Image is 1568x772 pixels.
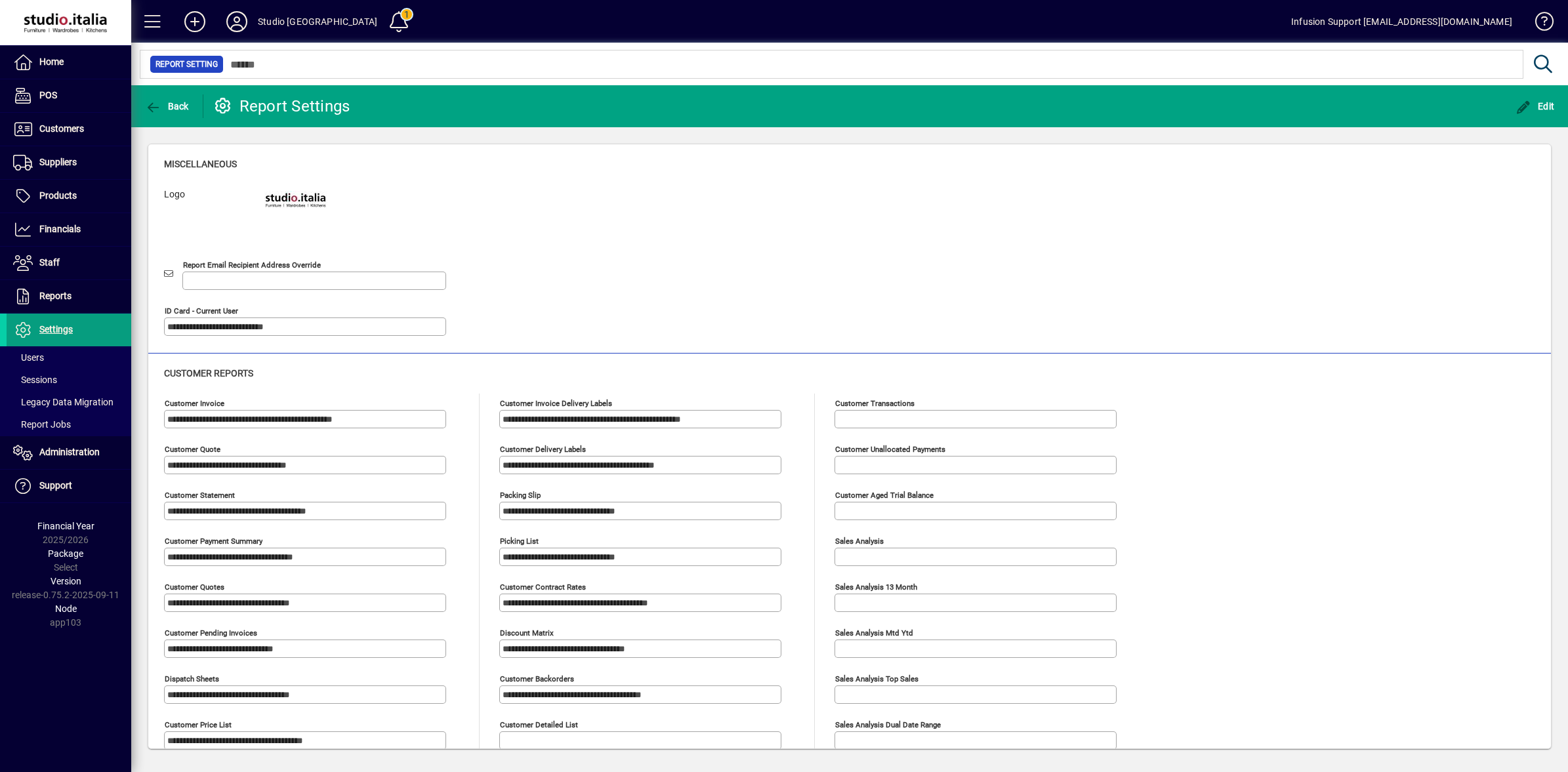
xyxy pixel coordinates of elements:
[7,247,131,279] a: Staff
[216,10,258,33] button: Profile
[39,224,81,234] span: Financials
[835,537,884,546] mat-label: Sales analysis
[7,346,131,369] a: Users
[183,260,321,270] mat-label: Report Email Recipient Address Override
[39,447,100,457] span: Administration
[13,375,57,385] span: Sessions
[131,94,203,118] app-page-header-button: Back
[1525,3,1552,45] a: Knowledge Base
[500,445,586,454] mat-label: Customer delivery labels
[835,399,915,408] mat-label: Customer transactions
[7,470,131,502] a: Support
[39,257,60,268] span: Staff
[7,79,131,112] a: POS
[165,491,235,500] mat-label: Customer statement
[7,213,131,246] a: Financials
[500,674,574,683] mat-label: Customer Backorders
[7,413,131,436] a: Report Jobs
[142,94,192,118] button: Back
[835,582,917,592] mat-label: Sales analysis 13 month
[39,190,77,201] span: Products
[500,491,541,500] mat-label: Packing Slip
[39,90,57,100] span: POS
[154,188,255,240] label: Logo
[7,113,131,146] a: Customers
[39,157,77,167] span: Suppliers
[165,537,262,546] mat-label: Customer Payment Summary
[37,521,94,531] span: Financial Year
[1516,101,1555,112] span: Edit
[7,369,131,391] a: Sessions
[835,445,945,454] mat-label: Customer unallocated payments
[48,548,83,559] span: Package
[7,436,131,469] a: Administration
[165,628,257,638] mat-label: Customer pending invoices
[39,56,64,67] span: Home
[55,603,77,614] span: Node
[7,280,131,313] a: Reports
[500,720,578,729] mat-label: Customer Detailed List
[164,368,253,378] span: Customer reports
[39,123,84,134] span: Customers
[7,146,131,179] a: Suppliers
[7,180,131,213] a: Products
[155,58,218,71] span: Report Setting
[51,576,81,586] span: Version
[500,537,539,546] mat-label: Picking List
[165,582,224,592] mat-label: Customer quotes
[165,306,238,315] mat-label: ID Card - Current User
[165,674,219,683] mat-label: Dispatch sheets
[835,491,934,500] mat-label: Customer aged trial balance
[1291,11,1512,32] div: Infusion Support [EMAIL_ADDRESS][DOMAIN_NAME]
[165,445,220,454] mat-label: Customer quote
[165,720,232,729] mat-label: Customer Price List
[835,720,941,729] mat-label: Sales analysis dual date range
[7,46,131,79] a: Home
[13,352,44,363] span: Users
[835,674,918,683] mat-label: Sales analysis top sales
[174,10,216,33] button: Add
[500,628,554,638] mat-label: Discount Matrix
[39,480,72,491] span: Support
[213,96,350,117] div: Report Settings
[164,159,237,169] span: Miscellaneous
[500,582,586,592] mat-label: Customer Contract Rates
[13,419,71,430] span: Report Jobs
[7,391,131,413] a: Legacy Data Migration
[835,628,913,638] mat-label: Sales analysis mtd ytd
[145,101,189,112] span: Back
[39,291,72,301] span: Reports
[165,399,224,408] mat-label: Customer invoice
[13,397,113,407] span: Legacy Data Migration
[500,399,612,408] mat-label: Customer invoice delivery labels
[39,324,73,335] span: Settings
[1512,94,1558,118] button: Edit
[258,11,377,32] div: Studio [GEOGRAPHIC_DATA]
